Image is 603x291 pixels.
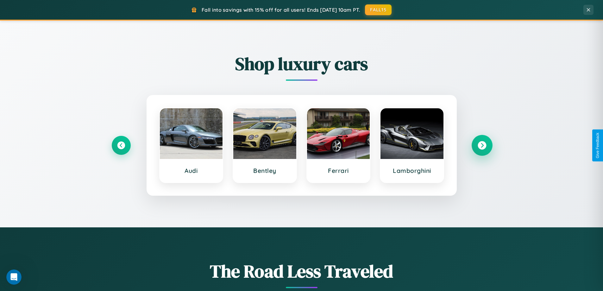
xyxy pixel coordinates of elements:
[202,7,360,13] span: Fall into savings with 15% off for all users! Ends [DATE] 10am PT.
[365,4,392,15] button: FALL15
[313,167,364,174] h3: Ferrari
[112,259,492,283] h1: The Road Less Traveled
[595,133,600,158] div: Give Feedback
[166,167,217,174] h3: Audi
[112,52,492,76] h2: Shop luxury cars
[6,269,22,285] iframe: Intercom live chat
[387,167,437,174] h3: Lamborghini
[240,167,290,174] h3: Bentley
